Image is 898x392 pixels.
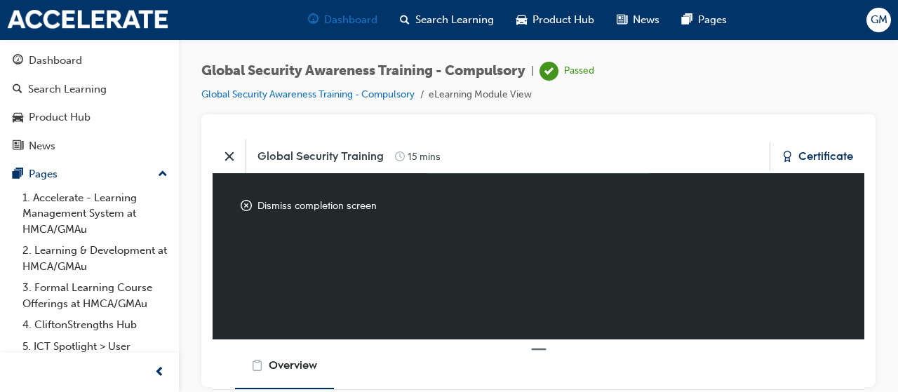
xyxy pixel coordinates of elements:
button: DashboardSearch LearningProduct HubNews [6,45,173,161]
button: Close [17,52,175,80]
span: news-icon [617,11,627,29]
a: Product Hub [6,104,173,130]
span: Overview [56,217,105,234]
span: guage-icon [308,11,319,29]
a: 5. ICT Spotlight > User Awareness Training [17,336,173,373]
button: Pages [6,161,173,187]
span: car-icon [516,11,527,29]
span: Dismiss completion screen [45,59,164,73]
a: 1. Accelerate - Learning Management System at HMCA/GMAu [17,187,173,241]
span: Pages [698,12,727,28]
span: Dashboard [324,12,377,28]
span: learningRecordVerb_PASS-icon [540,62,558,81]
span: News [633,12,659,28]
a: pages-iconPages [671,6,738,34]
span: pages-icon [13,168,23,181]
span: search-icon [400,11,410,29]
span: Global Security Training [45,9,171,25]
a: 4. CliftonStrengths Hub [17,314,173,336]
span: Global Security Awareness Training - Compulsory [201,63,525,79]
div: Product Hub [29,109,91,126]
li: eLearning Module View [429,87,532,103]
span: news-icon [13,140,23,153]
span: up-icon [158,165,168,184]
a: Dashboard [6,48,173,74]
div: Passed [564,65,594,78]
img: accelerate-hmca [7,10,168,29]
a: guage-iconDashboard [297,6,389,34]
button: Overview [22,203,121,250]
span: Product Hub [532,12,594,28]
a: 3. Formal Learning Course Offerings at HMCA/GMAu [17,277,173,314]
span: Search Learning [415,12,494,28]
span: pages-icon [682,11,692,29]
div: Search Learning [28,81,107,97]
div: Pages [29,166,58,182]
span: car-icon [13,111,23,124]
span: 15 mins [195,11,228,24]
a: Search Learning [6,76,173,102]
a: search-iconSearch Learning [389,6,505,34]
div: Certificate [586,9,641,25]
span: GM [871,12,887,28]
a: 2. Learning & Development at HMCA/GMAu [17,240,173,277]
div: News [29,138,55,154]
span: | [531,63,534,79]
a: car-iconProduct Hub [505,6,605,34]
button: GM [866,8,891,32]
a: news-iconNews [605,6,671,34]
div: Dashboard [29,53,82,69]
span: search-icon [13,83,22,96]
span: guage-icon [13,55,23,67]
a: Global Security Awareness Training - Compulsory [201,88,415,100]
a: News [6,133,173,159]
button: Certificate [557,3,652,31]
span: prev-icon [154,364,165,381]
